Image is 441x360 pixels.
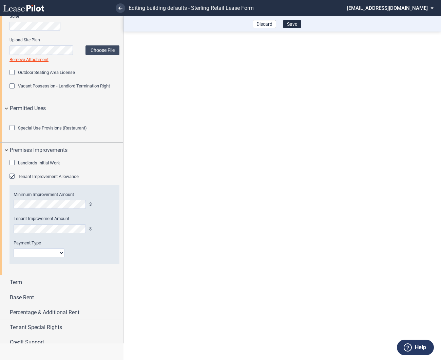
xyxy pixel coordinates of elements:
[9,69,75,76] md-checkbox: Outdoor Seating Area License
[9,160,60,166] md-checkbox: Landlord's Initial Work
[85,45,119,55] label: Choose File
[9,14,19,19] span: Suite
[10,294,34,302] span: Base Rent
[10,104,46,113] span: Permitted Uses
[18,125,87,131] span: Special Use Provisions (Restaurant)
[89,202,92,207] span: $
[9,83,110,90] md-checkbox: Vacant Possession - Landlord Termination Right
[10,278,22,286] span: Term
[253,20,276,28] button: Discard
[397,340,434,355] button: Help
[14,240,41,245] span: Payment Type
[18,160,60,165] span: Landlord's Initial Work
[9,173,79,180] md-checkbox: Tenant Improvement Allowance
[10,323,62,332] span: Tenant Special Rights
[9,37,119,43] span: Upload Site Plan
[18,174,79,179] span: Tenant Improvement Allowance
[10,308,79,317] span: Percentage & Additional Rent
[14,216,69,221] span: Tenant Improvement Amount
[9,125,87,132] md-checkbox: Special Use Provisions (Restaurant)
[10,338,44,346] span: Credit Support
[18,83,110,88] span: Vacant Possession - Landlord Termination Right
[415,343,426,352] label: Help
[14,192,74,197] span: Minimum Improvement Amount
[18,70,75,75] span: Outdoor Seating Area License
[10,146,68,154] span: Premises Improvements
[89,226,92,231] span: $
[9,57,49,62] a: Remove Attachment
[283,20,301,28] button: Save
